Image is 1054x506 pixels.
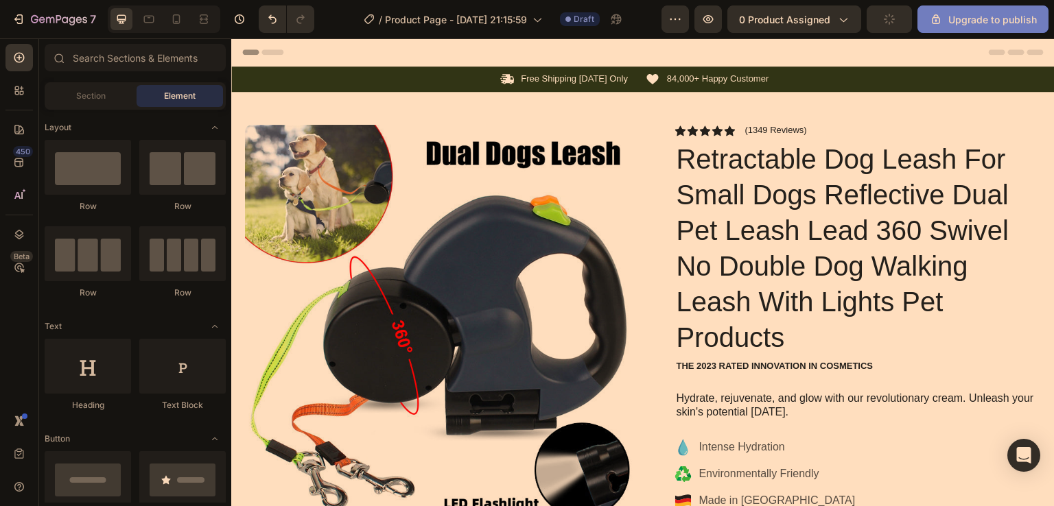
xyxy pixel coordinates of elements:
[468,401,624,418] p: Intense Hydration
[727,5,861,33] button: 0 product assigned
[444,101,810,318] h1: Retractable Dog Leash For Small Dogs Reflective Dual Pet Leash Lead 360 Swivel No Double Dog Walk...
[45,399,131,411] div: Heading
[231,38,1054,506] iframe: Design area
[13,146,33,157] div: 450
[45,287,131,299] div: Row
[739,12,830,27] span: 0 product assigned
[76,90,106,102] span: Section
[445,322,808,334] p: The 2023 Rated Innovation in Cosmetics
[139,200,226,213] div: Row
[445,353,808,382] p: Hydrate, rejuvenate, and glow with our revolutionary cream. Unleash your skin's potential [DATE].
[90,11,96,27] p: 7
[259,5,314,33] div: Undo/Redo
[204,117,226,138] span: Toggle open
[45,320,62,333] span: Text
[45,44,226,71] input: Search Sections & Elements
[917,5,1049,33] button: Upgrade to publish
[1007,439,1040,472] div: Open Intercom Messenger
[139,287,226,299] div: Row
[164,90,196,102] span: Element
[204,428,226,450] span: Toggle open
[468,455,624,471] p: Made in [GEOGRAPHIC_DATA]
[574,13,594,25] span: Draft
[379,12,382,27] span: /
[139,399,226,411] div: Text Block
[385,12,527,27] span: Product Page - [DATE] 21:15:59
[45,121,71,134] span: Layout
[10,251,33,262] div: Beta
[514,86,576,97] p: (1349 Reviews)
[45,200,131,213] div: Row
[204,315,226,337] span: Toggle open
[45,433,70,445] span: Button
[5,5,102,33] button: 7
[929,12,1037,27] div: Upgrade to publish
[468,428,624,444] p: Environmentally Friendly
